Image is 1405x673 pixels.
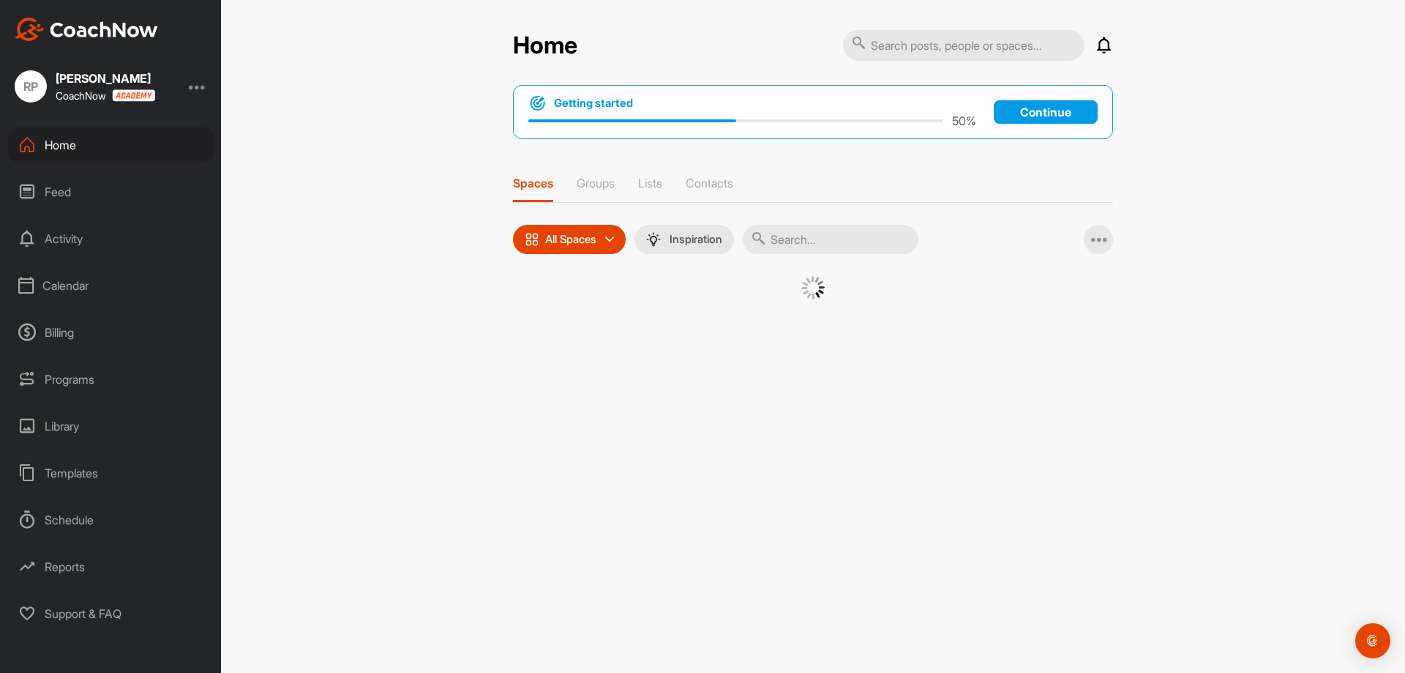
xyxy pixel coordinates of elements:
p: Spaces [513,176,553,190]
h2: Home [513,31,577,60]
img: CoachNow [15,18,158,41]
p: Lists [638,176,662,190]
div: Reports [8,549,214,585]
p: Inspiration [670,234,722,245]
p: Groups [577,176,615,190]
div: Feed [8,174,214,210]
img: menuIcon [646,232,661,247]
img: icon [525,232,539,247]
div: Home [8,127,214,163]
h1: Getting started [554,95,633,111]
img: bullseye [528,94,547,112]
input: Search posts, people or spaces... [843,30,1084,61]
img: CoachNow acadmey [112,89,155,102]
div: Programs [8,361,214,398]
p: All Spaces [545,234,596,245]
div: [PERSON_NAME] [56,72,155,84]
p: 50 % [952,112,976,130]
div: RP [15,70,47,103]
div: Schedule [8,502,214,538]
div: Open Intercom Messenger [1355,623,1390,658]
div: Billing [8,314,214,351]
div: Templates [8,455,214,491]
p: Contacts [686,176,733,190]
div: Calendar [8,267,214,304]
div: Support & FAQ [8,595,214,632]
img: G6gVgL6ErOh57ABN0eRmCEwV0I4iEi4d8EwaPGI0tHgoAbU4EAHFLEQAh+QQFCgALACwIAA4AGAASAAAEbHDJSesaOCdk+8xg... [801,276,825,300]
div: Activity [8,220,214,257]
a: Continue [994,100,1098,124]
div: CoachNow [56,89,155,102]
div: Library [8,408,214,445]
input: Search... [743,225,918,254]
